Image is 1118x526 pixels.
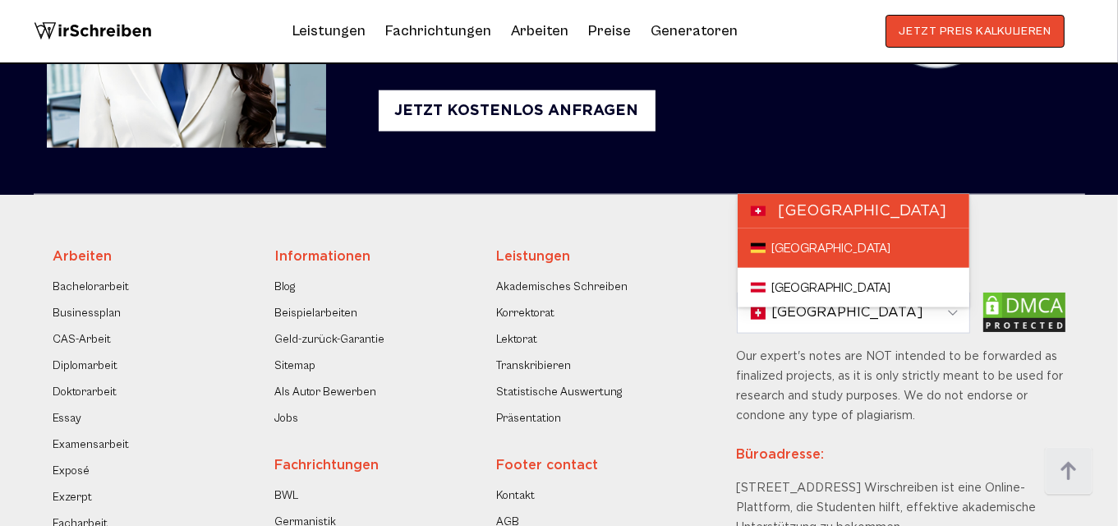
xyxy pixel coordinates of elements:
a: Generatoren [651,18,738,44]
a: Diplomarbeit [53,356,118,376]
a: Präsentation [497,408,562,428]
div: Footer contact [497,456,675,476]
a: Korrektorat [497,303,555,323]
a: Akademisches Schreiben [497,277,628,297]
a: Beispielarbeiten [275,303,358,323]
a: Exzerpt [53,487,93,507]
div: Arbeiten [53,247,232,267]
a: Transkribieren [497,356,572,376]
a: Doktorarbeit [53,382,117,402]
a: Leistungen [292,18,366,44]
a: BWL [275,486,299,505]
div: Büroadresse: [737,426,1065,478]
span: [GEOGRAPHIC_DATA] [772,303,924,323]
a: Statistische Auswertung [497,382,623,402]
a: Businessplan [53,303,122,323]
a: Exposé [53,461,90,481]
a: Essay [53,408,82,428]
button: JETZT PREIS KALKULIEREN [886,15,1065,48]
img: logo wirschreiben [34,15,152,48]
div: JETZT KOSTENLOS ANFRAGEN [379,90,656,132]
img: logo-footer [737,247,863,274]
a: Arbeiten [511,18,568,44]
div: Informationen [275,247,453,267]
a: CAS-Arbeit [53,330,112,349]
a: Bachelorarbeit [53,277,130,297]
a: Examensarbeit [53,435,130,454]
a: Als Autor Bewerben [275,382,377,402]
a: Lektorat [497,330,538,349]
a: Blog [275,277,296,297]
a: Jobs [275,408,299,428]
a: Geld-zurück-Garantie [275,330,385,349]
div: Leistungen [497,247,675,267]
img: button top [1044,447,1093,496]
img: dmca [983,293,1065,332]
a: Preise [588,22,631,39]
a: [GEOGRAPHIC_DATA] [738,268,969,307]
a: Sitemap [275,356,316,376]
a: Kontakt [497,486,536,505]
a: Fachrichtungen [385,18,491,44]
a: [GEOGRAPHIC_DATA] [738,228,969,268]
span: [GEOGRAPHIC_DATA] [738,194,969,228]
div: Fachrichtungen [275,456,453,476]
